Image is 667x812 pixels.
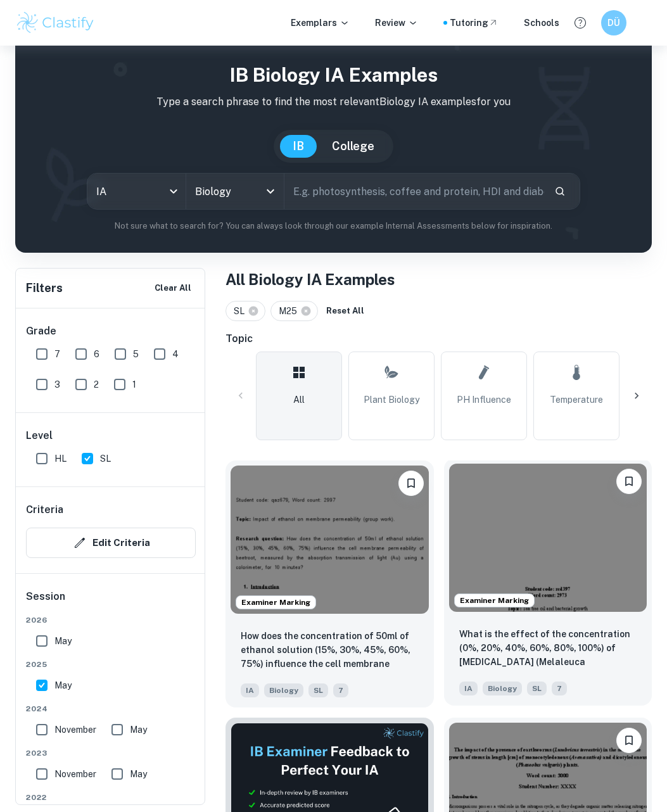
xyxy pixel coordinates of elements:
span: May [54,678,72,692]
span: 7 [552,682,567,695]
span: SL [308,683,328,697]
img: Biology IA example thumbnail: How does the concentration of 50ml of et [231,466,429,614]
p: Not sure what to search for? You can always look through our example Internal Assessments below f... [25,220,642,232]
span: 2024 [26,703,196,714]
div: SL [226,301,265,321]
span: SL [100,452,111,466]
span: 6 [94,347,99,361]
h1: All Biology IA Examples [226,268,652,291]
h6: Level [26,428,196,443]
a: Schools [524,16,559,30]
h1: IB Biology IA examples [25,61,642,89]
div: M25 [270,301,318,321]
span: 1 [132,377,136,391]
span: November [54,723,96,737]
h6: Session [26,589,196,614]
span: SL [234,304,250,318]
span: 2023 [26,747,196,759]
span: 5 [133,347,139,361]
span: pH Influence [457,393,511,407]
span: HL [54,452,67,466]
span: Examiner Marking [455,595,534,606]
button: Search [549,181,571,202]
button: IB [280,135,317,158]
span: IA [241,683,259,697]
span: 7 [333,683,348,697]
input: E.g. photosynthesis, coffee and protein, HDI and diabetes... [284,174,544,209]
button: Open [262,182,279,200]
button: DÜ [601,10,626,35]
h6: Filters [26,279,63,297]
button: Reset All [323,301,367,320]
p: Type a search phrase to find the most relevant Biology IA examples for you [25,94,642,110]
span: Temperature [550,393,603,407]
span: May [130,767,147,781]
img: Biology IA example thumbnail: What is the effect of the concentration [449,464,647,612]
span: 3 [54,377,60,391]
span: IA [459,682,478,695]
span: November [54,767,96,781]
h6: Grade [26,324,196,339]
button: Bookmark [616,469,642,494]
span: 2022 [26,792,196,803]
span: M25 [279,304,303,318]
p: Review [375,16,418,30]
p: How does the concentration of 50ml of ethanol solution (15%, 30%, 45%, 60%, 75%) influence the ce... [241,629,419,672]
span: Biology [483,682,522,695]
span: SL [527,682,547,695]
p: Exemplars [291,16,350,30]
span: 4 [172,347,179,361]
span: 2 [94,377,99,391]
button: Help and Feedback [569,12,591,34]
h6: Topic [226,331,652,346]
a: Tutoring [450,16,499,30]
a: Examiner MarkingBookmarkHow does the concentration of 50ml of ethanol solution (15%, 30%, 45%, 60... [226,460,434,707]
button: College [319,135,387,158]
h6: DÜ [607,16,621,30]
span: All [293,393,305,407]
span: 7 [54,347,60,361]
button: Bookmark [616,728,642,753]
img: Clastify logo [15,10,96,35]
button: Clear All [151,279,194,298]
h6: Criteria [26,502,63,517]
span: Biology [264,683,303,697]
p: What is the effect of the concentration (0%, 20%, 40%, 60%, 80%, 100%) of tea tree (Melaleuca alt... [459,627,637,670]
span: Plant Biology [364,393,419,407]
button: Edit Criteria [26,528,196,558]
span: Examiner Marking [236,597,315,608]
span: 2026 [26,614,196,626]
button: Bookmark [398,471,424,496]
div: IA [87,174,185,209]
a: Examiner MarkingBookmarkWhat is the effect of the concentration (0%, 20%, 40%, 60%, 80%, 100%) of... [444,460,652,707]
span: May [54,634,72,648]
span: 2025 [26,659,196,670]
span: May [130,723,147,737]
